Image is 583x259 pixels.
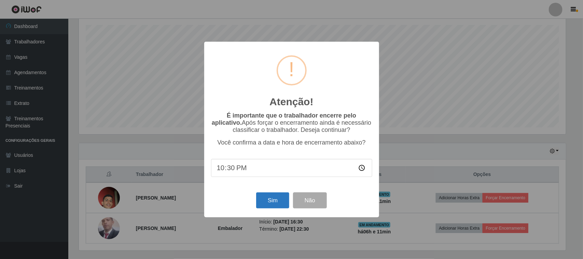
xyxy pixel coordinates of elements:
[212,112,356,126] b: É importante que o trabalhador encerre pelo aplicativo.
[211,112,372,134] p: Após forçar o encerramento ainda é necessário classificar o trabalhador. Deseja continuar?
[293,192,327,208] button: Não
[211,139,372,146] p: Você confirma a data e hora de encerramento abaixo?
[269,96,313,108] h2: Atenção!
[256,192,289,208] button: Sim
